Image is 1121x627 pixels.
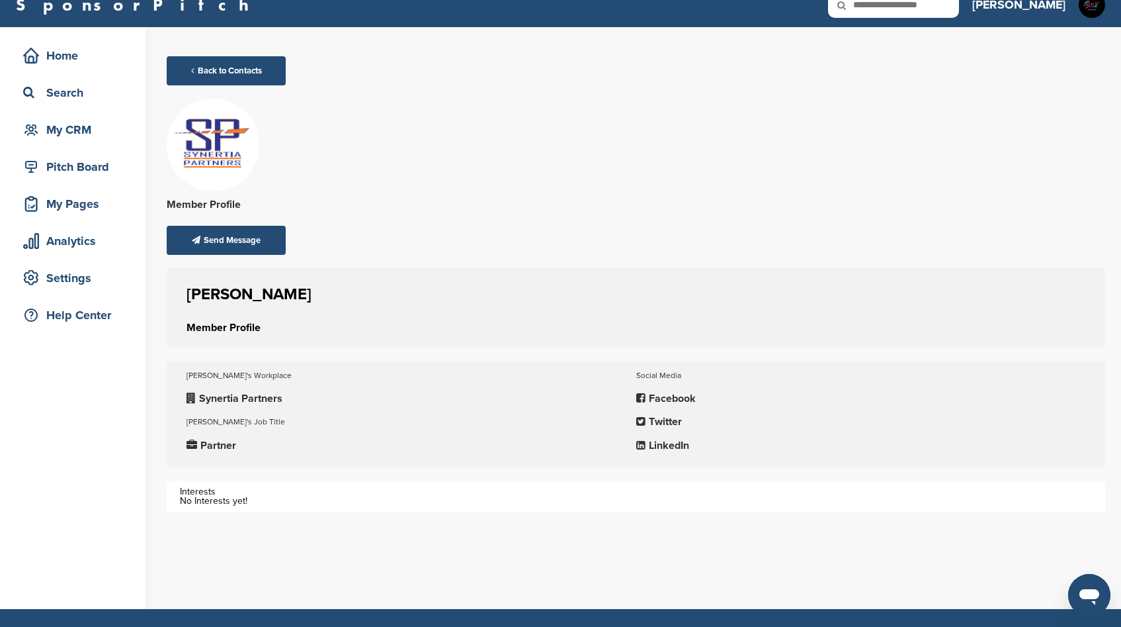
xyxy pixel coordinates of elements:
p: Social Media [636,367,1086,384]
span: Interests [180,486,216,497]
a: Facebook [636,391,1086,407]
p: [PERSON_NAME]'s Workplace [187,367,636,384]
a: Help Center [13,300,132,330]
h3: Member Profile [167,197,286,213]
h1: [PERSON_NAME] [187,283,1085,307]
a: Back to Contacts [167,56,286,85]
a: My CRM [13,115,132,145]
a: Home [13,40,132,71]
p: Partner [187,438,636,454]
div: Search [20,81,132,105]
h3: Member Profile [187,320,261,336]
a: LinkedIn [636,438,1086,454]
div: Home [20,44,132,68]
iframe: Button to launch messaging window [1068,574,1110,616]
a: Twitter [636,414,1086,430]
div: My Pages [20,192,132,216]
div: No Interests yet! [180,497,1092,506]
img: Dash synertia [167,117,259,173]
div: Settings [20,266,132,290]
div: Help Center [20,303,132,327]
p: [PERSON_NAME]'s Job Title [187,414,636,430]
a: Pitch Board [13,152,132,182]
p: Synertia Partners [187,391,636,407]
a: My Pages [13,189,132,219]
a: Send Message [167,226,286,255]
a: Search [13,77,132,108]
div: My CRM [20,118,132,142]
div: Pitch Board [20,155,132,179]
div: Analytics [20,229,132,253]
a: Settings [13,263,132,293]
a: Analytics [13,226,132,256]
